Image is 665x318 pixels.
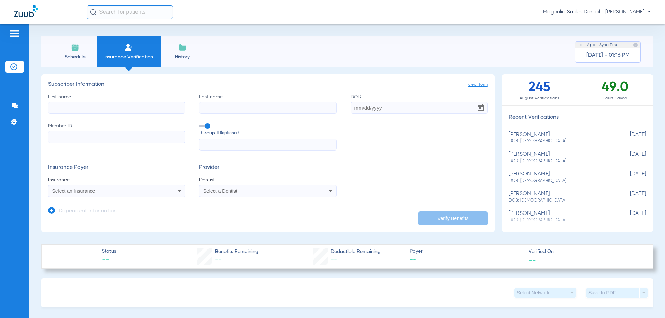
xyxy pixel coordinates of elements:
span: -- [215,257,221,263]
span: Schedule [59,54,91,61]
label: First name [48,93,185,114]
label: DOB [351,93,488,114]
div: [PERSON_NAME] [509,171,611,184]
h3: Dependent Information [59,208,117,215]
img: hamburger-icon [9,29,20,38]
span: -- [529,256,536,263]
input: Search for patients [87,5,173,19]
span: Verified On [529,248,641,255]
span: Deductible Remaining [331,248,381,255]
span: Insurance Verification [102,54,156,61]
span: Hours Saved [577,95,653,102]
span: Select an Insurance [52,188,95,194]
button: Open calendar [474,101,488,115]
label: Last name [199,93,336,114]
img: History [178,43,187,52]
small: (optional) [221,129,239,137]
img: Search Icon [90,9,96,15]
img: Zuub Logo [14,5,38,17]
input: DOBOpen calendar [351,102,488,114]
span: [DATE] [611,171,646,184]
span: Dentist [199,176,336,183]
button: Verify Benefits [418,211,488,225]
span: Status [102,248,116,255]
span: [DATE] [611,151,646,164]
span: History [166,54,199,61]
img: Manual Insurance Verification [125,43,133,52]
label: Member ID [48,122,185,151]
div: [PERSON_NAME] [509,131,611,144]
span: Last Appt. Sync Time: [578,42,619,48]
span: Benefits Remaining [215,248,258,255]
h3: Recent Verifications [502,114,653,121]
input: First name [48,102,185,114]
h3: Subscriber Information [48,81,488,88]
span: -- [102,255,116,265]
img: last sync help info [633,43,638,47]
span: Select a Dentist [203,188,237,194]
span: DOB: [DEMOGRAPHIC_DATA] [509,138,611,144]
div: [PERSON_NAME] [509,210,611,223]
span: DOB: [DEMOGRAPHIC_DATA] [509,178,611,184]
span: DOB: [DEMOGRAPHIC_DATA] [509,198,611,204]
span: [DATE] [611,191,646,203]
span: Group ID [201,129,336,137]
div: [PERSON_NAME] [509,151,611,164]
img: Schedule [71,43,79,52]
h3: Insurance Payer [48,164,185,171]
h3: Provider [199,164,336,171]
div: 245 [502,74,577,105]
span: clear form [468,81,488,88]
input: Member ID [48,131,185,143]
span: Insurance [48,176,185,183]
span: DOB: [DEMOGRAPHIC_DATA] [509,158,611,164]
span: [DATE] [611,210,646,223]
div: 49.0 [577,74,653,105]
div: [PERSON_NAME] [509,191,611,203]
span: [DATE] [611,131,646,144]
input: Last name [199,102,336,114]
span: -- [410,255,523,264]
span: Magnolia Smiles Dental - [PERSON_NAME] [543,9,651,16]
span: August Verifications [502,95,577,102]
span: -- [331,257,337,263]
span: Payer [410,248,523,255]
span: [DATE] - 01:16 PM [586,52,630,59]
